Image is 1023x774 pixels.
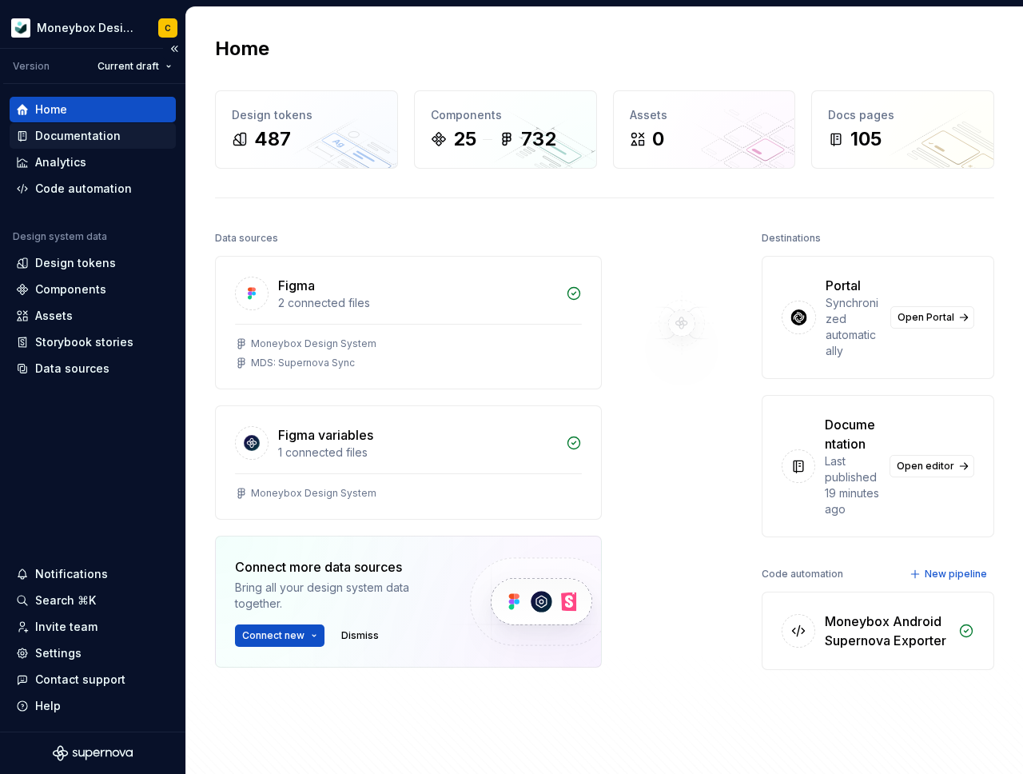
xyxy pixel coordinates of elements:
div: Design tokens [35,255,116,271]
a: Assets [10,303,176,329]
div: Destinations [762,227,821,249]
span: Open Portal [898,311,954,324]
div: Help [35,698,61,714]
a: Figma2 connected filesMoneybox Design SystemMDS: Supernova Sync [215,256,602,389]
a: Components25732 [414,90,597,169]
a: Analytics [10,150,176,175]
button: Moneybox Design SystemC [3,10,182,45]
div: 2 connected files [278,295,556,311]
a: Invite team [10,614,176,640]
div: Analytics [35,154,86,170]
a: Design tokens487 [215,90,398,169]
button: New pipeline [905,563,994,585]
button: Help [10,693,176,719]
a: Home [10,97,176,122]
span: New pipeline [925,568,987,580]
div: Search ⌘K [35,592,96,608]
button: Collapse sidebar [163,38,185,60]
div: MDS: Supernova Sync [251,357,355,369]
a: Code automation [10,176,176,201]
div: Moneybox Design System [251,337,376,350]
svg: Supernova Logo [53,745,133,761]
div: Settings [35,645,82,661]
div: Documentation [825,415,880,453]
button: Contact support [10,667,176,692]
div: Components [35,281,106,297]
button: Notifications [10,561,176,587]
div: 0 [652,126,664,152]
a: Documentation [10,123,176,149]
div: Home [35,102,67,118]
div: Storybook stories [35,334,133,350]
button: Current draft [90,55,179,78]
div: Invite team [35,619,98,635]
span: Connect new [242,629,305,642]
div: 105 [850,126,882,152]
a: Components [10,277,176,302]
div: 25 [453,126,476,152]
div: Portal [826,276,861,295]
div: Moneybox Design System [251,487,376,500]
div: Design system data [13,230,107,243]
div: Connect more data sources [235,557,443,577]
div: Design tokens [232,107,381,123]
div: Code automation [762,563,843,585]
button: Search ⌘K [10,588,176,613]
span: Open editor [897,460,954,473]
a: Docs pages105 [811,90,994,169]
h2: Home [215,36,269,62]
a: Design tokens [10,250,176,276]
div: Components [431,107,580,123]
div: Assets [630,107,779,123]
a: Figma variables1 connected filesMoneybox Design System [215,405,602,520]
a: Open Portal [890,306,974,329]
div: Bring all your design system data together. [235,580,443,612]
div: 487 [254,126,291,152]
a: Assets0 [613,90,796,169]
div: Moneybox Design System [37,20,139,36]
div: Moneybox Android Supernova Exporter [825,612,949,650]
a: Data sources [10,356,176,381]
button: Connect new [235,624,324,647]
div: Docs pages [828,107,977,123]
div: 1 connected files [278,445,556,461]
div: Figma [278,276,315,295]
div: Notifications [35,566,108,582]
div: Code automation [35,181,132,197]
div: Contact support [35,672,125,688]
a: Open editor [890,455,974,477]
div: Assets [35,308,73,324]
button: Dismiss [334,624,386,647]
div: Data sources [35,361,109,377]
a: Storybook stories [10,329,176,355]
div: Documentation [35,128,121,144]
img: 9de6ca4a-8ec4-4eed-b9a2-3d312393a40a.png [11,18,30,38]
div: C [165,22,171,34]
a: Settings [10,640,176,666]
div: Data sources [215,227,278,249]
div: Figma variables [278,425,373,445]
div: Version [13,60,50,73]
span: Current draft [98,60,159,73]
div: 732 [521,126,556,152]
div: Synchronized automatically [826,295,881,359]
span: Dismiss [341,629,379,642]
div: Last published 19 minutes ago [825,453,880,517]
